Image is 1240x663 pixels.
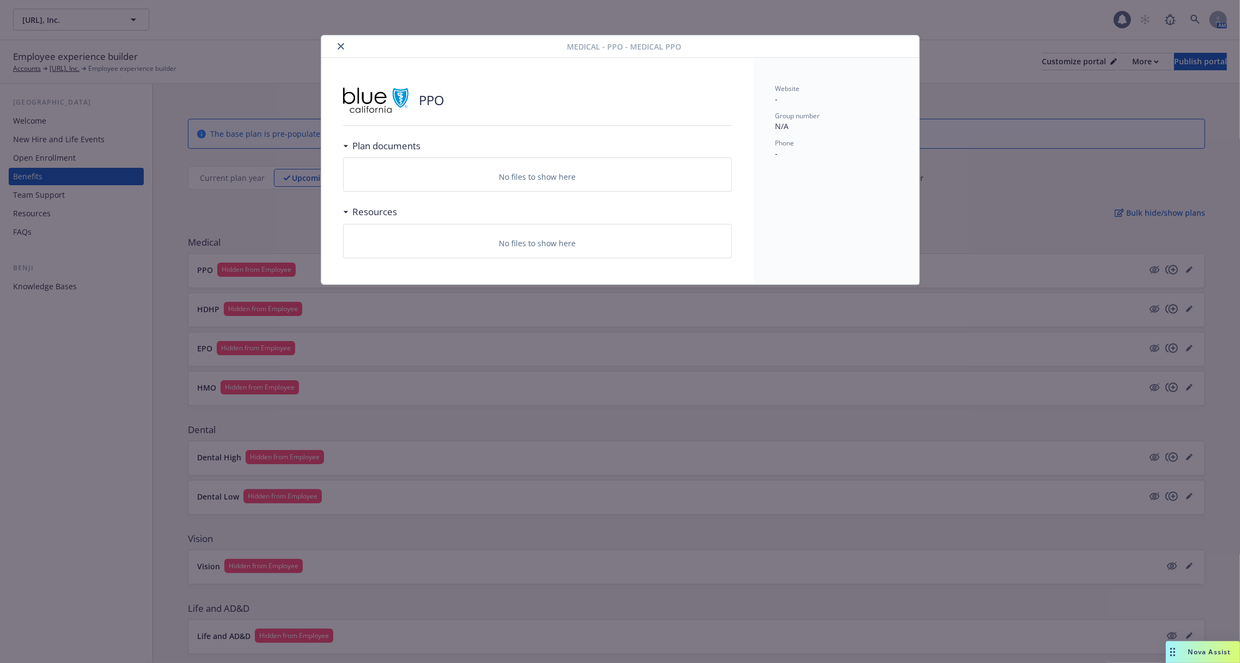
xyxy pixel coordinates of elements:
p: No files to show here [499,171,576,183]
p: - [775,148,897,159]
button: close [334,40,347,53]
span: Website [775,84,800,93]
h3: Resources [353,205,398,219]
img: Blue Shield of California [343,84,408,117]
p: No files to show here [499,238,576,249]
div: Plan documents [343,139,421,153]
span: Phone [775,138,795,148]
div: Drag to move [1166,641,1180,663]
h3: Plan documents [353,139,421,153]
span: Medical - PPO - Medical PPO [567,41,682,52]
p: N/A [775,120,897,132]
button: Nova Assist [1166,641,1240,663]
span: Nova Assist [1188,647,1231,656]
div: Resources [343,205,398,219]
span: Group number [775,111,820,120]
p: - [775,93,897,105]
p: PPO [419,91,445,110]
